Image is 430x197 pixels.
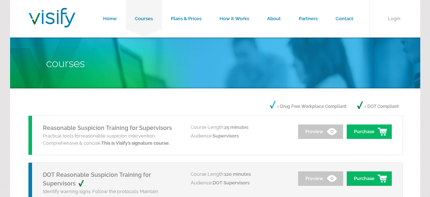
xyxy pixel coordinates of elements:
[191,170,288,179] p: Course Length:
[43,124,172,131] a: Reasonable Suspicion Training for Supervisors
[224,171,251,177] span: 120 minutes
[270,101,346,112] p: = Drug Free Workplace Compliant
[213,180,249,185] span: DOT Supervisors
[213,133,239,139] span: Supervisors
[191,179,288,187] p: Audience:
[101,140,170,146] strong: This is Visify’s signature course.
[357,101,399,112] p: = DOT Compliant
[224,124,248,130] span: 25 minutes
[43,171,151,187] a: DOT Reasonable Suspicion Training for Supervisors
[29,19,75,30] a: Visify Training
[347,171,392,186] a: Purchase
[46,57,85,70] span: Courses
[43,133,170,146] span: reasonable suspicion intervention. Comprehensive & concise.
[191,132,288,140] p: Audience:
[298,171,343,186] a: Preview
[298,124,343,139] a: Preview
[43,132,180,147] p: Practical tools for
[29,8,75,27] img: Visify Training
[347,124,392,139] a: Purchase
[191,123,288,132] p: Course Length:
